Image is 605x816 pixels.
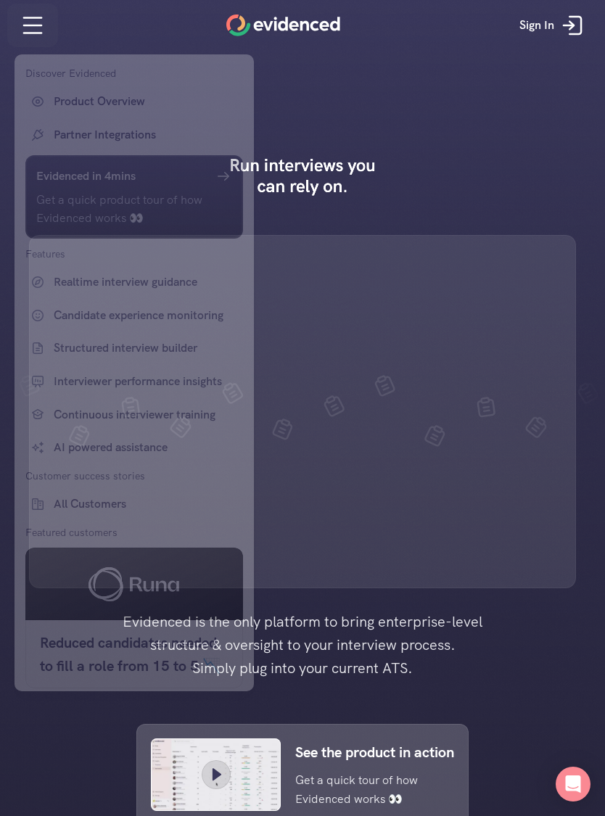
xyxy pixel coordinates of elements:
p: Featured customers [25,524,118,540]
p: Discover Evidenced [25,65,116,81]
h5: Reduced candidates needed to fill a role from 15 to 5 📉 [40,631,229,677]
h6: Evidenced in 4mins [36,167,136,186]
p: Continuous interviewer training [54,405,239,424]
p: Partner Integrations [54,125,239,144]
a: AI powered assistance [25,434,243,461]
p: Realtime interview guidance [54,273,239,292]
p: Candidate experience monitoring [54,306,239,325]
p: Features [25,246,65,262]
a: Evidenced in 4minsGet a quick product tour of how Evidenced works 👀 [25,155,243,239]
p: Structured interview builder [54,339,239,358]
p: AI powered assistance [54,438,239,457]
p: Product Overview [54,92,239,111]
a: Interviewer performance insights [25,368,243,395]
div: Open Intercom Messenger [556,767,590,801]
p: All Customers [54,495,239,514]
a: Structured interview builder [25,335,243,361]
a: Product Overview [25,88,243,115]
a: Realtime interview guidance [25,269,243,295]
a: Candidate experience monitoring [25,302,243,329]
p: Get a quick product tour of how Evidenced works 👀 [36,191,232,228]
a: All Customers [25,491,243,517]
a: Continuous interviewer training [25,402,243,428]
p: Customer success stories [25,468,145,484]
a: Partner Integrations [25,122,243,148]
p: Interviewer performance insights [54,372,239,391]
a: Reduced candidates needed to fill a role from 15 to 5 📉 [25,548,243,688]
